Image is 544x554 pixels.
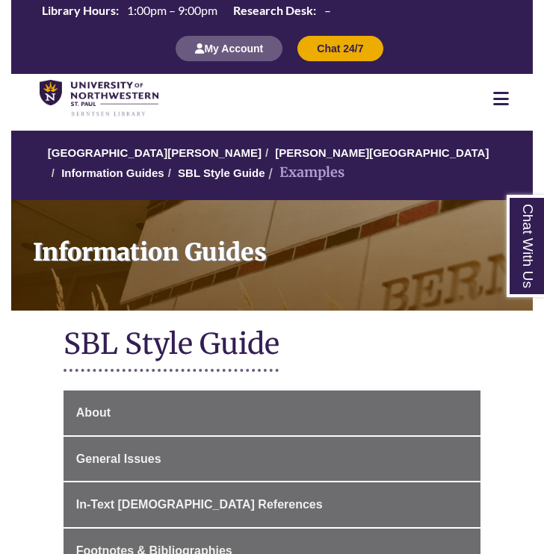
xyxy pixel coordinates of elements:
a: [PERSON_NAME][GEOGRAPHIC_DATA] [275,146,489,159]
a: Information Guides [11,200,533,311]
th: Research Desk: [227,2,318,19]
a: General Issues [64,437,480,482]
a: Chat 24/7 [297,42,383,55]
a: Information Guides [61,166,164,179]
span: General Issues [76,452,161,465]
a: My Account [176,42,282,55]
a: About [64,390,480,435]
a: [GEOGRAPHIC_DATA][PERSON_NAME] [48,146,262,159]
h1: SBL Style Guide [64,326,480,365]
img: UNWSP Library Logo [40,80,158,117]
table: Hours Today [36,2,337,19]
h1: Information Guides [23,200,533,291]
button: My Account [176,36,282,61]
th: Library Hours: [36,2,121,19]
button: Chat 24/7 [297,36,383,61]
span: 1:00pm – 9:00pm [127,3,217,17]
a: SBL Style Guide [178,166,265,179]
span: In-Text [DEMOGRAPHIC_DATA] References [76,498,323,511]
li: Examples [265,162,344,184]
a: Hours Today [36,2,337,20]
a: In-Text [DEMOGRAPHIC_DATA] References [64,482,480,527]
span: About [76,406,111,419]
span: – [324,3,331,17]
